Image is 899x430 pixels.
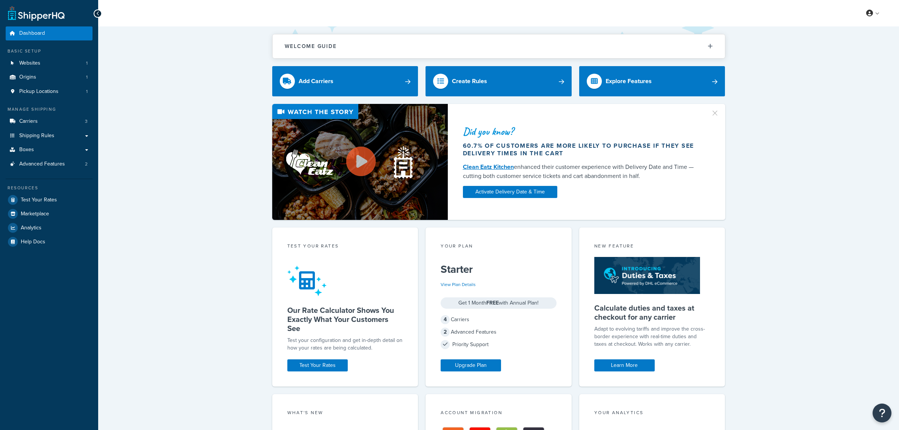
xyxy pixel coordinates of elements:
[287,409,403,418] div: What's New
[19,161,65,167] span: Advanced Features
[19,88,59,95] span: Pickup Locations
[19,118,38,125] span: Carriers
[287,243,403,251] div: Test your rates
[873,404,891,422] button: Open Resource Center
[6,114,93,128] a: Carriers3
[85,118,88,125] span: 3
[287,359,348,371] a: Test Your Rates
[6,114,93,128] li: Carriers
[6,85,93,99] li: Pickup Locations
[6,106,93,113] div: Manage Shipping
[85,161,88,167] span: 2
[19,30,45,37] span: Dashboard
[86,74,88,80] span: 1
[21,211,49,217] span: Marketplace
[6,207,93,221] a: Marketplace
[463,162,514,171] a: Clean Eatz Kitchen
[441,339,557,350] div: Priority Support
[441,297,557,309] div: Get 1 Month with Annual Plan!
[86,88,88,95] span: 1
[594,359,655,371] a: Learn More
[287,306,403,333] h5: Our Rate Calculator Shows You Exactly What Your Customers See
[441,328,450,337] span: 2
[441,263,557,275] h5: Starter
[6,56,93,70] a: Websites1
[6,56,93,70] li: Websites
[6,157,93,171] li: Advanced Features
[441,314,557,325] div: Carriers
[6,185,93,191] div: Resources
[441,359,501,371] a: Upgrade Plan
[6,157,93,171] a: Advanced Features2
[606,76,652,87] div: Explore Features
[273,34,725,58] button: Welcome Guide
[19,60,40,67] span: Websites
[6,143,93,157] a: Boxes
[6,26,93,40] a: Dashboard
[19,74,36,80] span: Origins
[6,70,93,84] li: Origins
[285,43,337,49] h2: Welcome Guide
[21,239,45,245] span: Help Docs
[594,325,710,348] p: Adapt to evolving tariffs and improve the cross-border experience with real-time duties and taxes...
[452,76,487,87] div: Create Rules
[6,70,93,84] a: Origins1
[287,337,403,352] div: Test your configuration and get in-depth detail on how your rates are being calculated.
[21,197,57,203] span: Test Your Rates
[86,60,88,67] span: 1
[272,66,418,96] a: Add Carriers
[19,133,54,139] span: Shipping Rules
[463,126,702,137] div: Did you know?
[6,48,93,54] div: Basic Setup
[6,221,93,235] a: Analytics
[441,409,557,418] div: Account Migration
[6,193,93,207] a: Test Your Rates
[6,235,93,249] a: Help Docs
[272,104,448,220] img: Video thumbnail
[441,281,476,288] a: View Plan Details
[441,315,450,324] span: 4
[19,147,34,153] span: Boxes
[579,66,725,96] a: Explore Features
[21,225,42,231] span: Analytics
[299,76,333,87] div: Add Carriers
[463,162,702,181] div: enhanced their customer experience with Delivery Date and Time — cutting both customer service ti...
[426,66,572,96] a: Create Rules
[463,142,702,157] div: 60.7% of customers are more likely to purchase if they see delivery times in the cart
[594,243,710,251] div: New Feature
[6,129,93,143] a: Shipping Rules
[6,85,93,99] a: Pickup Locations1
[463,186,557,198] a: Activate Delivery Date & Time
[441,327,557,337] div: Advanced Features
[594,303,710,322] h5: Calculate duties and taxes at checkout for any carrier
[594,409,710,418] div: Your Analytics
[441,243,557,251] div: Your Plan
[486,299,499,307] strong: FREE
